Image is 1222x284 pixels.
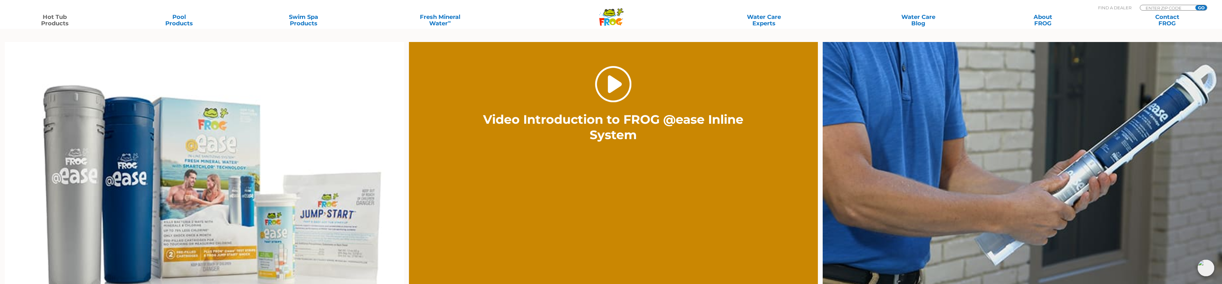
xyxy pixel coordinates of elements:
a: PoolProducts [131,14,227,27]
input: Zip Code Form [1145,5,1188,11]
p: Find A Dealer [1098,5,1131,11]
img: openIcon [1198,260,1214,276]
a: Fresh MineralWater∞ [379,14,500,27]
h2: Video Introduction to FROG @ease Inline System [470,112,757,143]
a: AboutFROG [994,14,1091,27]
input: GO [1195,5,1207,10]
a: ContactFROG [1119,14,1216,27]
a: Water CareBlog [870,14,967,27]
sup: ∞ [448,19,451,24]
a: Water CareExperts [685,14,843,27]
a: Swim SpaProducts [255,14,352,27]
a: Hot TubProducts [6,14,103,27]
a: Play Video [595,66,631,102]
